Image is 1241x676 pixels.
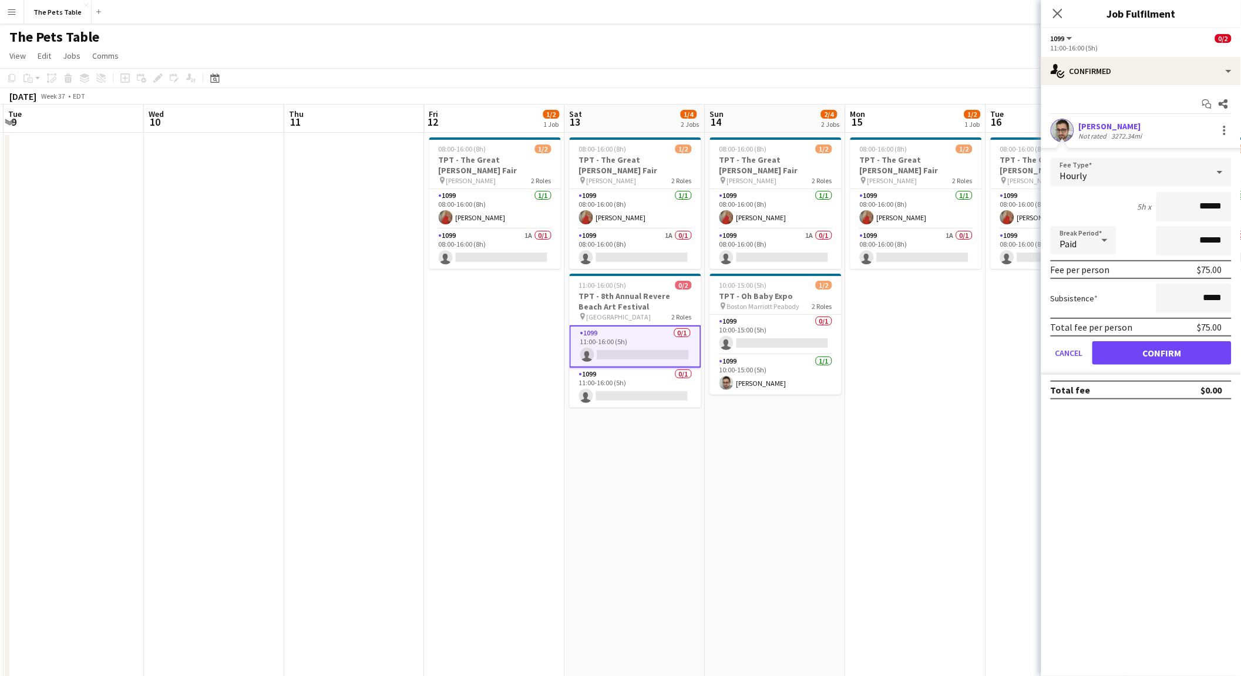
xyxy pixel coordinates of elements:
div: 10:00-15:00 (5h)1/2TPT - Oh Baby Expo Boston Marriott Peabody2 Roles10990/110:00-15:00 (5h) 10991... [710,274,842,395]
h3: TPT - The Great [PERSON_NAME] Fair [429,154,561,176]
div: [PERSON_NAME] [1079,121,1145,132]
div: 11:00-16:00 (5h) [1051,43,1232,52]
span: [GEOGRAPHIC_DATA] [587,312,651,321]
div: EDT [73,92,85,100]
button: The Pets Table [24,1,92,23]
app-card-role: 10991/108:00-16:00 (8h)[PERSON_NAME] [850,189,982,229]
span: 2 Roles [672,176,692,185]
span: 1/2 [956,144,973,153]
span: 10 [147,115,164,129]
span: Edit [38,51,51,61]
span: 1/4 [681,110,697,119]
span: Week 37 [39,92,68,100]
span: [PERSON_NAME] [1008,176,1058,185]
h3: Job Fulfilment [1041,6,1241,21]
app-card-role: 10990/111:00-16:00 (5h) [570,368,701,408]
div: $75.00 [1198,264,1222,275]
app-card-role: 10991A0/108:00-16:00 (8h) [429,229,561,269]
app-card-role: 10991A0/108:00-16:00 (8h) [850,229,982,269]
h3: TPT - The Great [PERSON_NAME] Fair [570,154,701,176]
app-card-role: 10990/111:00-16:00 (5h) [570,325,701,368]
span: Tue [991,109,1004,119]
a: Edit [33,48,56,63]
span: 11 [287,115,304,129]
span: 08:00-16:00 (8h) [439,144,486,153]
h3: TPT - 8th Annual Revere Beach Art Festival [570,291,701,312]
span: View [9,51,26,61]
span: Thu [289,109,304,119]
span: 0/2 [675,281,692,290]
h3: TPT - Oh Baby Expo [710,291,842,301]
span: Sun [710,109,724,119]
span: 08:00-16:00 (8h) [719,144,767,153]
button: 1099 [1051,34,1074,43]
div: 1 Job [965,120,980,129]
span: [PERSON_NAME] [727,176,777,185]
span: [PERSON_NAME] [446,176,496,185]
label: Subsistence [1051,293,1098,304]
a: Comms [88,48,123,63]
span: 1/2 [964,110,981,119]
div: Confirmed [1041,57,1241,85]
span: 2/4 [821,110,838,119]
span: 15 [849,115,866,129]
app-card-role: 10990/110:00-15:00 (5h) [710,315,842,355]
div: Total fee per person [1051,321,1133,333]
span: 12 [428,115,439,129]
h3: TPT - The Great [PERSON_NAME] Fair [991,154,1122,176]
app-card-role: 10991/108:00-16:00 (8h)[PERSON_NAME] [570,189,701,229]
app-card-role: 10991/108:00-16:00 (8h)[PERSON_NAME] [991,189,1122,229]
app-job-card: 08:00-16:00 (8h)1/2TPT - The Great [PERSON_NAME] Fair [PERSON_NAME]2 Roles10991/108:00-16:00 (8h)... [991,137,1122,269]
span: Hourly [1060,170,1087,181]
span: Fri [429,109,439,119]
div: [DATE] [9,90,36,102]
app-job-card: 08:00-16:00 (8h)1/2TPT - The Great [PERSON_NAME] Fair [PERSON_NAME]2 Roles10991/108:00-16:00 (8h)... [850,137,982,269]
app-card-role: 10991A0/108:00-16:00 (8h) [710,229,842,269]
span: Sat [570,109,583,119]
span: Comms [92,51,119,61]
div: 3272.34mi [1109,132,1145,140]
div: Not rated [1079,132,1109,140]
span: 16 [989,115,1004,129]
span: 9 [6,115,22,129]
span: 14 [708,115,724,129]
span: 11:00-16:00 (5h) [579,281,627,290]
app-card-role: 10991/110:00-15:00 (5h)[PERSON_NAME] [710,355,842,395]
app-job-card: 11:00-16:00 (5h)0/2TPT - 8th Annual Revere Beach Art Festival [GEOGRAPHIC_DATA]2 Roles10990/111:0... [570,274,701,408]
h3: TPT - The Great [PERSON_NAME] Fair [850,154,982,176]
div: 08:00-16:00 (8h)1/2TPT - The Great [PERSON_NAME] Fair [PERSON_NAME]2 Roles10991/108:00-16:00 (8h)... [429,137,561,269]
span: Paid [1060,238,1077,250]
span: 1/2 [535,144,551,153]
h1: The Pets Table [9,28,99,46]
div: Total fee [1051,384,1091,396]
div: 2 Jobs [681,120,699,129]
app-card-role: 10991/108:00-16:00 (8h)[PERSON_NAME] [429,189,561,229]
span: 2 Roles [953,176,973,185]
span: Mon [850,109,866,119]
h3: TPT - The Great [PERSON_NAME] Fair [710,154,842,176]
a: Jobs [58,48,85,63]
div: 5h x [1138,201,1152,212]
span: 2 Roles [672,312,692,321]
span: 08:00-16:00 (8h) [579,144,627,153]
div: $75.00 [1198,321,1222,333]
span: 2 Roles [812,302,832,311]
div: 08:00-16:00 (8h)1/2TPT - The Great [PERSON_NAME] Fair [PERSON_NAME]2 Roles10991/108:00-16:00 (8h)... [570,137,701,269]
span: 08:00-16:00 (8h) [860,144,907,153]
div: $0.00 [1201,384,1222,396]
div: 08:00-16:00 (8h)1/2TPT - The Great [PERSON_NAME] Fair [PERSON_NAME]2 Roles10991/108:00-16:00 (8h)... [710,137,842,269]
span: 13 [568,115,583,129]
app-card-role: 10991A0/108:00-16:00 (8h) [570,229,701,269]
span: 2 Roles [812,176,832,185]
app-card-role: 10991A0/108:00-16:00 (8h) [991,229,1122,269]
span: 2 Roles [532,176,551,185]
app-card-role: 10991/108:00-16:00 (8h)[PERSON_NAME] [710,189,842,229]
span: 1099 [1051,34,1065,43]
div: 1 Job [544,120,559,129]
span: Boston Marriott Peabody [727,302,800,311]
span: Tue [8,109,22,119]
div: Fee per person [1051,264,1110,275]
button: Confirm [1092,341,1232,365]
